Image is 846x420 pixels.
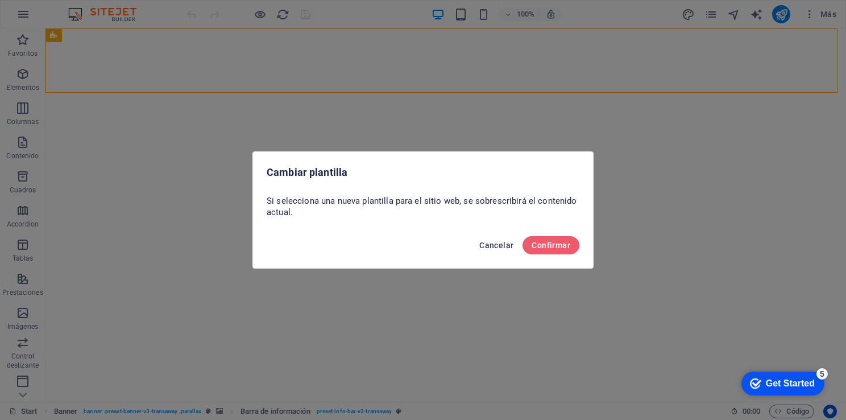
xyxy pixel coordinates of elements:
[475,236,518,254] button: Cancelar
[267,166,579,179] h2: Cambiar plantilla
[479,241,513,250] span: Cancelar
[9,6,92,30] div: Get Started 5 items remaining, 0% complete
[34,13,82,23] div: Get Started
[267,195,579,218] p: Si selecciona una nueva plantilla para el sitio web, se sobrescribirá el contenido actual.
[522,236,579,254] button: Confirmar
[532,241,570,250] span: Confirmar
[84,2,96,14] div: 5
